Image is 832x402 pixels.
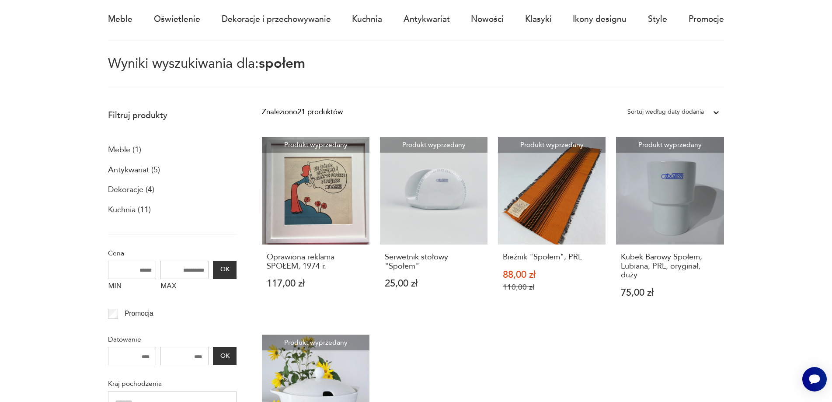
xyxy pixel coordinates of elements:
a: Dekoracje (4) [108,182,154,197]
h3: Oprawiona reklama SPOŁEM, 1974 r. [267,253,365,271]
p: Wyniki wyszukiwania dla: [108,57,724,87]
p: Datowanie [108,334,237,345]
div: Znaleziono 21 produktów [262,106,343,118]
p: Cena [108,248,237,259]
a: Produkt wyprzedanyOprawiona reklama SPOŁEM, 1974 r.Oprawiona reklama SPOŁEM, 1974 r.117,00 zł [262,137,369,318]
label: MIN [108,279,156,296]
span: społem [259,54,305,73]
a: Produkt wyprzedanySerwetnik stołowy "Społem"Serwetnik stołowy "Społem"25,00 zł [380,137,487,318]
button: OK [213,347,237,365]
a: Produkt wyprzedanyKubek Barowy Społem, Lubiana, PRL, oryginał, dużyKubek Barowy Społem, Lubiana, ... [616,137,724,318]
p: 75,00 zł [621,288,719,297]
h3: Serwetnik stołowy "Społem" [385,253,483,271]
p: Kraj pochodzenia [108,378,237,389]
button: OK [213,261,237,279]
p: Filtruj produkty [108,110,237,121]
a: Produkt wyprzedanyBieżnik "Społem", PRLBieżnik "Społem", PRL88,00 zł110,00 zł [498,137,606,318]
p: 110,00 zł [503,283,601,292]
p: 117,00 zł [267,279,365,288]
a: Kuchnia (11) [108,203,151,217]
a: Antykwariat (5) [108,163,160,178]
iframe: Smartsupp widget button [802,367,827,392]
h3: Kubek Barowy Społem, Lubiana, PRL, oryginał, duży [621,253,719,280]
div: Sortuj według daty dodania [627,106,704,118]
p: 88,00 zł [503,270,601,280]
h3: Bieżnik "Społem", PRL [503,253,601,262]
label: MAX [160,279,209,296]
p: Promocja [125,308,153,319]
a: Meble (1) [108,143,141,157]
p: 25,00 zł [385,279,483,288]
